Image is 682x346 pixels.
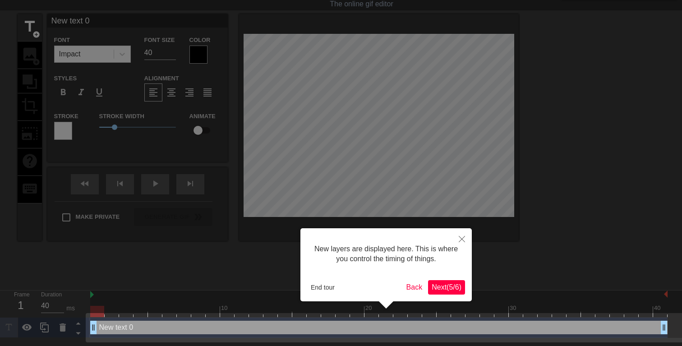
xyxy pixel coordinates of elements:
button: Back [403,280,426,295]
button: Close [452,228,472,249]
div: New layers are displayed here. This is where you control the timing of things. [307,235,465,273]
span: Next ( 5 / 6 ) [432,283,461,291]
button: End tour [307,281,338,294]
button: Next [428,280,465,295]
